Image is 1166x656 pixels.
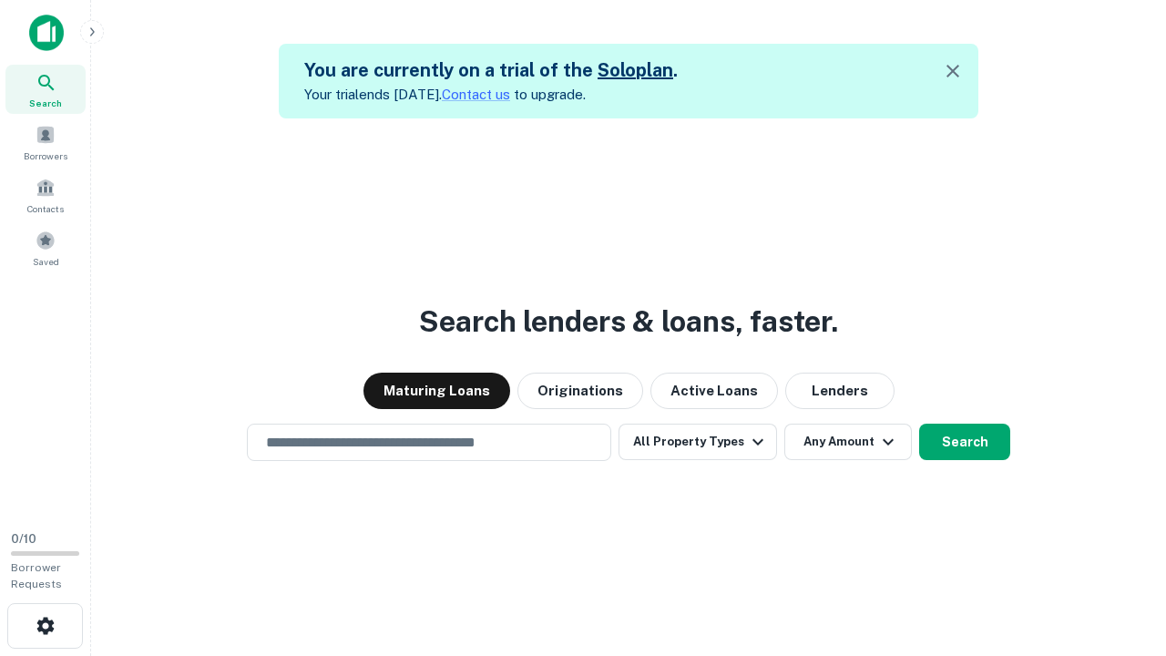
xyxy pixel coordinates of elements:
[5,223,86,272] a: Saved
[619,424,777,460] button: All Property Types
[363,373,510,409] button: Maturing Loans
[650,373,778,409] button: Active Loans
[5,118,86,167] a: Borrowers
[29,15,64,51] img: capitalize-icon.png
[5,65,86,114] a: Search
[33,254,59,269] span: Saved
[5,170,86,220] a: Contacts
[517,373,643,409] button: Originations
[784,424,912,460] button: Any Amount
[598,59,673,81] a: Soloplan
[304,84,678,106] p: Your trial ends [DATE]. to upgrade.
[919,424,1010,460] button: Search
[442,87,510,102] a: Contact us
[29,96,62,110] span: Search
[785,373,895,409] button: Lenders
[304,56,678,84] h5: You are currently on a trial of the .
[27,201,64,216] span: Contacts
[24,149,67,163] span: Borrowers
[11,561,62,590] span: Borrower Requests
[1075,510,1166,598] iframe: Chat Widget
[419,300,838,343] h3: Search lenders & loans, faster.
[11,532,36,546] span: 0 / 10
